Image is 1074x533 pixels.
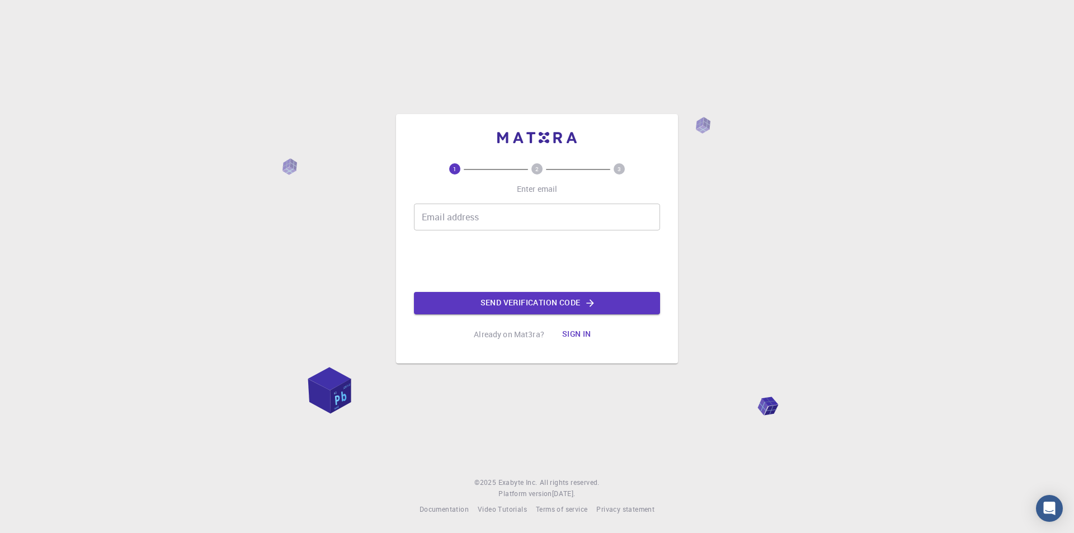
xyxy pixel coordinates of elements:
[478,504,527,515] a: Video Tutorials
[552,488,576,499] a: [DATE].
[420,504,469,513] span: Documentation
[498,488,552,499] span: Platform version
[535,165,539,173] text: 2
[596,504,654,513] span: Privacy statement
[453,165,456,173] text: 1
[517,183,558,195] p: Enter email
[420,504,469,515] a: Documentation
[478,504,527,513] span: Video Tutorials
[553,323,600,346] button: Sign in
[474,329,544,340] p: Already on Mat3ra?
[474,477,498,488] span: © 2025
[1036,495,1063,522] div: Open Intercom Messenger
[540,477,600,488] span: All rights reserved.
[452,239,622,283] iframe: reCAPTCHA
[618,165,621,173] text: 3
[536,504,587,513] span: Terms of service
[414,292,660,314] button: Send verification code
[498,478,538,487] span: Exabyte Inc.
[498,477,538,488] a: Exabyte Inc.
[552,489,576,498] span: [DATE] .
[536,504,587,515] a: Terms of service
[596,504,654,515] a: Privacy statement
